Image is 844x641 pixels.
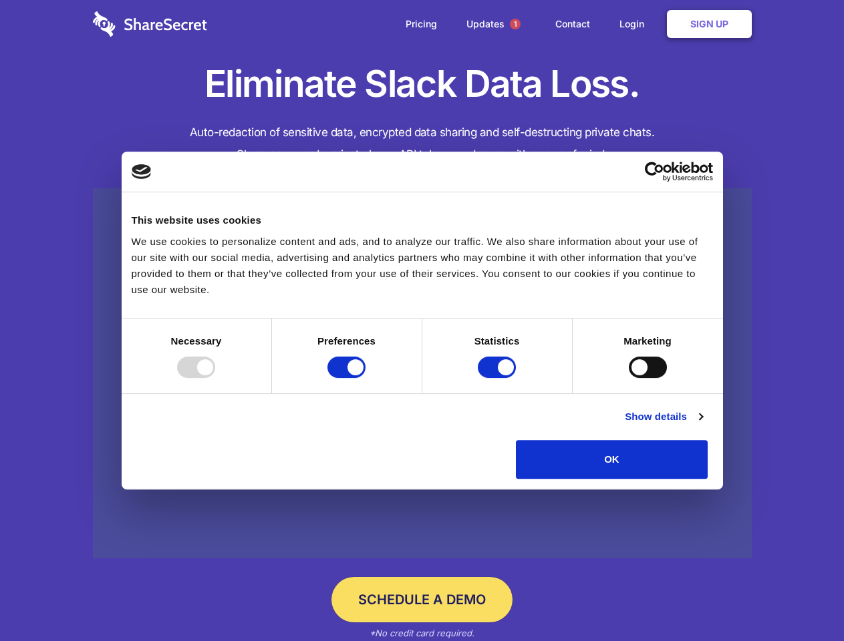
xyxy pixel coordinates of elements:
span: 1 [510,19,521,29]
a: Usercentrics Cookiebot - opens in a new window [596,162,713,182]
a: Sign Up [667,10,752,38]
strong: Marketing [623,335,672,347]
a: Login [606,3,664,45]
img: logo-wordmark-white-trans-d4663122ce5f474addd5e946df7df03e33cb6a1c49d2221995e7729f52c070b2.svg [93,11,207,37]
img: logo [132,164,152,179]
a: Schedule a Demo [331,577,513,622]
a: Wistia video thumbnail [93,188,752,559]
a: Pricing [392,3,450,45]
button: OK [516,440,708,479]
strong: Necessary [171,335,222,347]
em: *No credit card required. [370,628,474,638]
a: Contact [542,3,603,45]
div: This website uses cookies [132,212,713,228]
h1: Eliminate Slack Data Loss. [93,60,752,108]
strong: Preferences [317,335,376,347]
h4: Auto-redaction of sensitive data, encrypted data sharing and self-destructing private chats. Shar... [93,122,752,166]
div: We use cookies to personalize content and ads, and to analyze our traffic. We also share informat... [132,234,713,298]
a: Show details [625,409,702,425]
strong: Statistics [474,335,520,347]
